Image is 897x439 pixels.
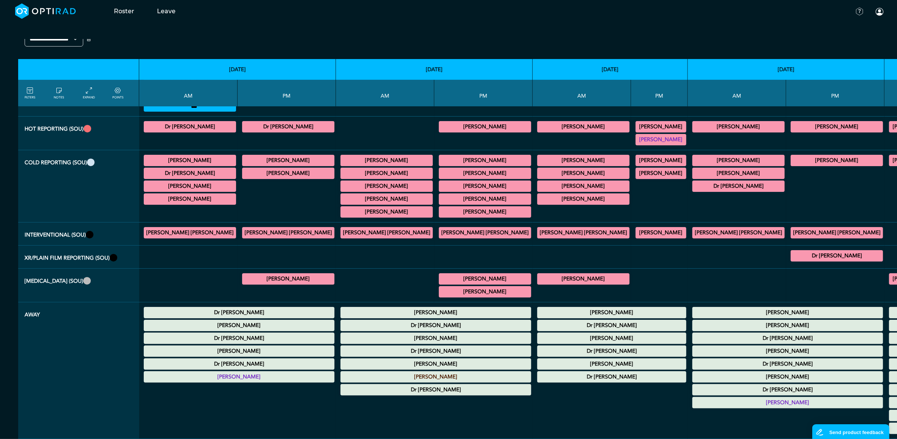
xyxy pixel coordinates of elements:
th: [DATE] [139,59,336,80]
a: FILTERS [25,86,35,100]
summary: [PERSON_NAME] [538,195,628,204]
div: Annual Leave 00:00 - 23:59 [692,346,883,357]
div: General CT 16:00 - 17:00 [439,206,531,218]
th: Hot Reporting (SOU) [18,117,139,150]
div: Annual Leave 00:00 - 23:59 [692,333,883,344]
summary: Dr [PERSON_NAME] [145,334,333,343]
div: General CT/General MRI 09:00 - 13:00 [692,168,785,179]
th: PM [631,80,688,106]
div: IR General Diagnostic/IR General Interventional 09:00 - 13:00 [537,227,630,238]
div: General MRI 09:30 - 11:00 [340,168,433,179]
div: Annual Leave 00:00 - 23:59 [340,346,531,357]
summary: Dr [PERSON_NAME] [342,385,530,394]
div: CT Trauma & Urgent/MRI Trauma & Urgent 13:00 - 17:00 [636,134,686,145]
summary: [PERSON_NAME] [637,169,685,178]
summary: Dr [PERSON_NAME] [693,334,882,343]
summary: Dr [PERSON_NAME] [145,122,235,131]
summary: [PERSON_NAME] [342,372,530,381]
summary: [PERSON_NAME] [PERSON_NAME] [342,228,432,237]
div: Annual Leave 00:00 - 23:59 [537,346,686,357]
div: General CT 11:00 - 13:00 [340,206,433,218]
summary: [PERSON_NAME] [440,287,530,296]
div: General CT 08:00 - 09:00 [692,155,785,166]
div: General CT/General MRI 13:00 - 15:00 [636,155,686,166]
summary: Dr [PERSON_NAME] [342,347,530,356]
summary: [PERSON_NAME] [637,156,685,165]
summary: [PERSON_NAME] [243,156,333,165]
summary: [PERSON_NAME] [145,195,235,204]
summary: [PERSON_NAME] [PERSON_NAME] [538,228,628,237]
div: IR General Diagnostic/IR General Interventional 13:00 - 17:00 [439,227,531,238]
summary: [PERSON_NAME] [538,274,628,283]
div: General MRI 10:30 - 13:00 [144,168,236,179]
div: Annual Leave 00:00 - 23:59 [340,371,531,383]
div: CT Gastrointestinal 09:00 - 11:00 [340,155,433,166]
div: FLU General Adult 12:00 - 13:00 [439,273,531,285]
summary: Dr [PERSON_NAME] [693,182,784,191]
summary: [PERSON_NAME] [342,308,530,317]
summary: [PERSON_NAME] [637,135,685,144]
div: IR General Diagnostic/IR General Interventional 09:00 - 13:00 [692,227,785,238]
summary: [PERSON_NAME] [PERSON_NAME] [693,228,784,237]
div: CT Trauma & Urgent/MRI Trauma & Urgent 13:00 - 17:00 [242,121,334,132]
summary: [PERSON_NAME] [342,156,432,165]
div: Other Leave 00:00 - 23:59 [144,358,334,370]
th: AM [139,80,238,106]
div: Annual Leave 00:00 - 23:59 [144,346,334,357]
summary: [PERSON_NAME] [342,182,432,191]
div: General MRI 14:30 - 15:00 [636,168,686,179]
summary: [PERSON_NAME] [PERSON_NAME] [243,228,333,237]
div: IR General Diagnostic/IR General Interventional 13:00 - 17:00 [791,227,883,238]
summary: Dr [PERSON_NAME] [693,385,882,394]
summary: [PERSON_NAME] [342,334,530,343]
div: IR General Diagnostic/IR General Interventional 09:00 - 13:00 [340,227,433,238]
summary: [PERSON_NAME] [792,122,882,131]
summary: [PERSON_NAME] [538,122,628,131]
summary: [PERSON_NAME] [538,360,685,369]
div: General MRI/General CT 12:30 - 14:30 [439,155,531,166]
summary: [PERSON_NAME] [792,156,882,165]
th: Away [18,302,139,439]
summary: [PERSON_NAME] [145,347,333,356]
summary: [PERSON_NAME] [342,195,432,204]
div: CT Trauma & Urgent/MRI Trauma & Urgent 13:00 - 17:00 [439,121,531,132]
th: [DATE] [533,59,688,80]
div: Annual Leave 00:00 - 23:59 [692,397,883,408]
summary: [PERSON_NAME] [145,182,235,191]
div: FLU General Adult/General CT 11:00 - 13:00 [537,193,630,205]
summary: [PERSON_NAME] [145,156,235,165]
summary: [PERSON_NAME] [145,321,333,330]
summary: Dr [PERSON_NAME] [145,308,333,317]
div: General MRI 15:30 - 16:30 [242,168,334,179]
div: Annual Leave 00:00 - 23:59 [144,371,334,383]
a: collapse/expand expected points [112,86,123,100]
a: show/hide notes [54,86,64,100]
div: Annual Leave 00:00 - 23:59 [692,320,883,331]
summary: [PERSON_NAME] [440,169,530,178]
summary: Dr [PERSON_NAME] [792,251,882,260]
div: General MRI 09:00 - 12:00 [537,168,630,179]
div: Annual Leave 00:00 - 23:59 [537,307,686,318]
div: General MRI/General CT 09:00 - 13:00 [537,181,630,192]
summary: [PERSON_NAME] [693,398,882,407]
th: [DATE] [336,59,533,80]
div: MRI Neuro 11:30 - 14:00 [144,193,236,205]
summary: Dr [PERSON_NAME] [538,347,685,356]
th: Fluoro (SOU) [18,269,139,302]
div: MRI Trauma & Urgent/CT Trauma & Urgent 09:00 - 13:00 [144,121,236,132]
summary: [PERSON_NAME] [538,334,685,343]
div: Annual Leave 00:00 - 23:59 [537,320,686,331]
th: PM [786,80,885,106]
div: Annual Leave 00:00 - 23:59 [537,333,686,344]
summary: [PERSON_NAME] [342,169,432,178]
div: MRI MSK/MRI Neuro 13:00 - 15:00 [439,168,531,179]
summary: [PERSON_NAME] [440,156,530,165]
th: Cold Reporting (SOU) [18,150,139,223]
summary: [PERSON_NAME] [693,122,784,131]
summary: Dr [PERSON_NAME] [243,122,333,131]
th: AM [336,80,434,106]
summary: Dr [PERSON_NAME] [538,321,685,330]
summary: [PERSON_NAME] [PERSON_NAME] [792,228,882,237]
div: Other Leave 00:00 - 23:59 [537,371,686,383]
th: [DATE] [688,59,885,80]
